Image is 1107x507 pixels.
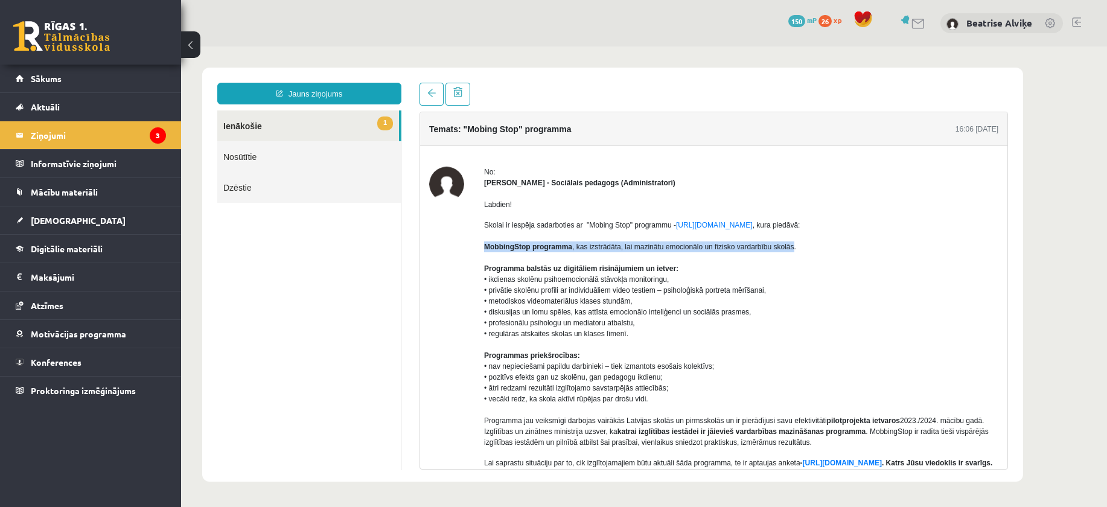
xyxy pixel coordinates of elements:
a: Dzēstie [36,126,220,156]
a: 26 xp [818,15,847,25]
img: Beatrise Alviķe [946,18,959,30]
span: 26 [818,15,832,27]
a: Aktuāli [16,93,166,121]
span: Atzīmes [31,300,63,311]
div: No: [303,120,817,131]
a: 150 mP [788,15,817,25]
b: Programma balstās uz digitāliem risinājumiem un ietver: [303,218,497,226]
a: Jauns ziņojums [36,36,220,58]
a: 1Ienākošie [36,64,218,95]
span: Digitālie materiāli [31,243,103,254]
b: pilotprojekta ietvaros [646,370,719,378]
a: [DEMOGRAPHIC_DATA] [16,206,166,234]
strong: [PERSON_NAME] - Sociālais pedagogs (Administratori) [303,132,494,141]
span: Proktoringa izmēģinājums [31,385,136,396]
b: MobbingStop programma [303,196,391,205]
b: Programmas priekšrocības: [303,305,399,313]
p: Lai saprastu situāciju par to, cik izglītojamajiem būtu aktuāli šāda programma, te ir aptaujas an... [303,411,817,422]
legend: Informatīvie ziņojumi [31,150,166,177]
a: [URL][DOMAIN_NAME] [495,174,572,183]
span: Motivācijas programma [31,328,126,339]
legend: Ziņojumi [31,121,166,149]
h4: Temats: "Mobing Stop" programma [248,78,390,88]
span: 150 [788,15,805,27]
span: [DEMOGRAPHIC_DATA] [31,215,126,226]
div: 16:06 [DATE] [774,77,817,88]
p: Labdien! [303,153,817,164]
a: Konferences [16,348,166,376]
span: xp [834,15,841,25]
i: 3 [150,127,166,144]
a: Digitālie materiāli [16,235,166,263]
span: Sākums [31,73,62,84]
legend: Maksājumi [31,263,166,291]
a: [URL][DOMAIN_NAME] [622,412,701,421]
a: Maksājumi [16,263,166,291]
span: Konferences [31,357,81,368]
span: Aktuāli [31,101,60,112]
span: 1 [196,70,212,84]
a: Motivācijas programma [16,320,166,348]
a: Nosūtītie [36,95,220,126]
a: Beatrise Alviķe [966,17,1032,29]
a: Ziņojumi3 [16,121,166,149]
p: Skolai ir iespēja sadarboties ar "Mobing Stop" programmu - , kura piedāvā: , kas izstrādāta, lai ... [303,173,817,401]
a: Informatīvie ziņojumi [16,150,166,177]
span: Mācību materiāli [31,187,98,197]
a: Sākums [16,65,166,92]
img: Dagnija Gaubšteina - Sociālais pedagogs [248,120,283,155]
a: Proktoringa izmēģinājums [16,377,166,404]
a: Rīgas 1. Tālmācības vidusskola [13,21,110,51]
a: Atzīmes [16,292,166,319]
a: Mācību materiāli [16,178,166,206]
b: katrai izglītības iestādei ir jāievieš vardarbības mazināšanas programma [436,381,685,389]
strong: - . Katrs Jūsu viedoklis ir svarīgs. [619,412,812,421]
span: mP [807,15,817,25]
